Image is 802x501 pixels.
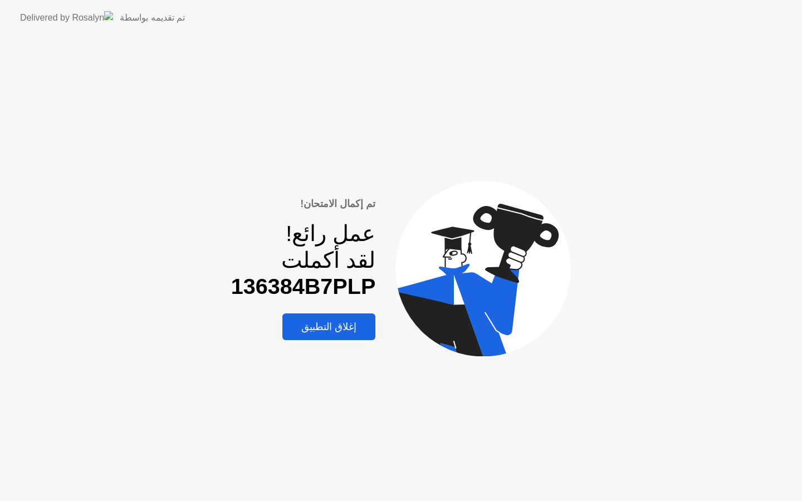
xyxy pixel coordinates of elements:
div: عمل رائع! لقد أكملت [231,220,376,300]
button: إغلاق التطبيق [282,313,375,340]
b: 136384B7PLP [231,274,376,298]
div: إغلاق التطبيق [286,321,372,333]
div: تم تقديمه بواسطة [120,11,185,24]
img: Delivered by Rosalyn [20,11,113,24]
div: تم إكمال الامتحان! [231,197,376,212]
